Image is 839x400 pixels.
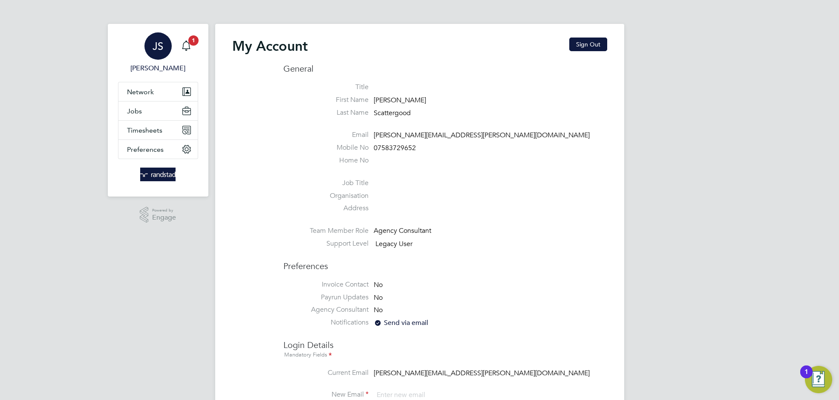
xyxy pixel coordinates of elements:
button: Network [118,82,198,101]
span: [PERSON_NAME][EMAIL_ADDRESS][PERSON_NAME][DOMAIN_NAME] [374,131,590,140]
div: Agency Consultant [374,226,455,235]
span: Send via email [374,319,428,327]
span: 1 [188,35,199,46]
a: Go to home page [118,168,198,181]
span: [PERSON_NAME] [374,96,426,104]
div: 1 [804,372,808,383]
button: Timesheets [118,121,198,139]
span: Engage [152,214,176,221]
button: Jobs [118,101,198,120]
span: Preferences [127,145,164,154]
a: JS[PERSON_NAME] [118,32,198,73]
label: Notifications [283,318,369,327]
label: Job Title [283,179,369,188]
span: No [374,293,383,302]
a: Powered byEngage [140,207,176,223]
button: Open Resource Center, 1 new notification [805,366,832,393]
button: Preferences [118,140,198,159]
span: Legacy User [375,240,412,248]
label: Home No [283,156,369,165]
label: Invoice Contact [283,280,369,289]
label: Agency Consultant [283,305,369,314]
label: Mobile No [283,143,369,152]
label: Support Level [283,239,369,248]
span: Powered by [152,207,176,214]
label: Current Email [283,368,369,377]
a: 1 [178,32,195,60]
img: randstad-logo-retina.png [140,168,176,181]
label: Team Member Role [283,226,369,235]
nav: Main navigation [108,24,208,197]
span: 07583729652 [374,144,416,152]
label: First Name [283,96,369,104]
label: Email [283,130,369,139]
h2: My Account [232,38,308,55]
span: [PERSON_NAME][EMAIL_ADDRESS][PERSON_NAME][DOMAIN_NAME] [374,369,590,377]
label: Organisation [283,191,369,200]
h3: General [283,63,607,74]
span: Timesheets [127,126,162,134]
label: Payrun Updates [283,293,369,302]
button: Sign Out [569,38,607,51]
label: Last Name [283,108,369,117]
label: New Email [283,390,369,399]
span: No [374,306,383,315]
span: Network [127,88,154,96]
label: Title [283,83,369,92]
h3: Login Details [283,331,607,360]
span: No [374,281,383,289]
label: Address [283,204,369,213]
span: JS [153,41,163,52]
span: Jobs [127,107,142,115]
span: Jamie Scattergood [118,63,198,73]
div: Mandatory Fields [283,351,607,360]
span: Scattergood [374,109,411,117]
h3: Preferences [283,252,607,272]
